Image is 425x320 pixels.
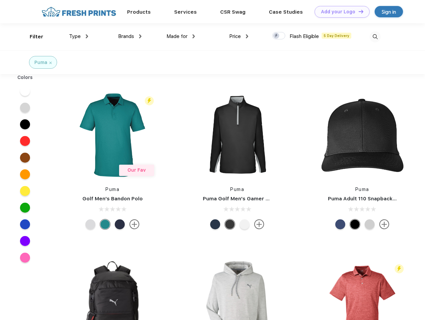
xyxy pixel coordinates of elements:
div: Navy Blazer [115,219,125,229]
a: CSR Swag [220,9,246,15]
img: func=resize&h=266 [318,91,407,179]
div: Quarry Brt Whit [365,219,375,229]
div: Puma Black [225,219,235,229]
img: func=resize&h=266 [193,91,282,179]
div: Colors [12,74,38,81]
div: Pma Blk Pma Blk [350,219,360,229]
div: Puma [34,59,47,66]
a: Sign in [375,6,403,17]
a: Puma [230,187,244,192]
img: more.svg [129,219,139,229]
img: more.svg [254,219,264,229]
img: dropdown.png [246,34,248,38]
div: Green Lagoon [100,219,110,229]
img: func=resize&h=266 [68,91,157,179]
a: Golf Men's Bandon Polo [82,196,143,202]
img: dropdown.png [86,34,88,38]
div: Filter [30,33,43,41]
div: Peacoat Qut Shd [335,219,345,229]
span: Flash Eligible [290,33,319,39]
span: Brands [118,33,134,39]
img: dropdown.png [192,34,195,38]
img: filter_cancel.svg [49,62,52,64]
div: High Rise [85,219,95,229]
span: Made for [166,33,187,39]
span: Price [229,33,241,39]
a: Puma [355,187,369,192]
span: Type [69,33,81,39]
a: Products [127,9,151,15]
a: Puma Golf Men's Gamer Golf Quarter-Zip [203,196,308,202]
div: Sign in [382,8,396,16]
img: DT [359,10,363,13]
div: Add your Logo [321,9,355,15]
img: more.svg [379,219,389,229]
img: fo%20logo%202.webp [40,6,118,18]
img: dropdown.png [139,34,141,38]
img: desktop_search.svg [370,31,381,42]
div: Navy Blazer [210,219,220,229]
img: flash_active_toggle.svg [395,264,404,273]
div: Bright White [240,219,250,229]
img: flash_active_toggle.svg [145,96,154,105]
span: 5 Day Delivery [322,33,351,39]
a: Services [174,9,197,15]
a: Puma [105,187,119,192]
span: Our Fav [127,167,146,173]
